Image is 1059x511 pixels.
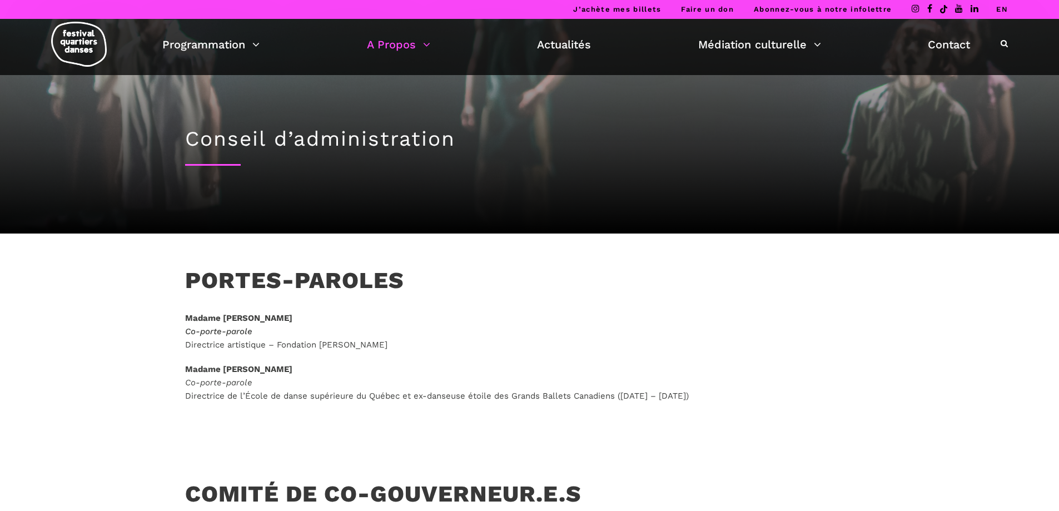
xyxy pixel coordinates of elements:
[185,378,252,388] em: Co-porte-parole
[928,35,970,54] a: Contact
[162,35,260,54] a: Programmation
[185,364,292,374] strong: Madame [PERSON_NAME]
[185,311,732,351] p: Directrice artistique – Fondation [PERSON_NAME]
[185,480,581,508] h3: COMITÉ DE CO-GOUVERNEUR.E.S
[573,5,661,13] a: J’achète mes billets
[185,326,252,336] span: Co-porte-parole
[367,35,430,54] a: A Propos
[537,35,591,54] a: Actualités
[681,5,734,13] a: Faire un don
[51,22,107,67] img: logo-fqd-med
[754,5,892,13] a: Abonnez-vous à notre infolettre
[698,35,821,54] a: Médiation culturelle
[185,363,732,403] p: Directrice de l’École de danse supérieure du Québec et ex-danseuse étoile des Grands Ballets Cana...
[185,127,874,151] h1: Conseil d’administration
[185,267,404,295] h3: PORTES-PAROLES
[996,5,1008,13] a: EN
[185,313,292,323] strong: Madame [PERSON_NAME]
